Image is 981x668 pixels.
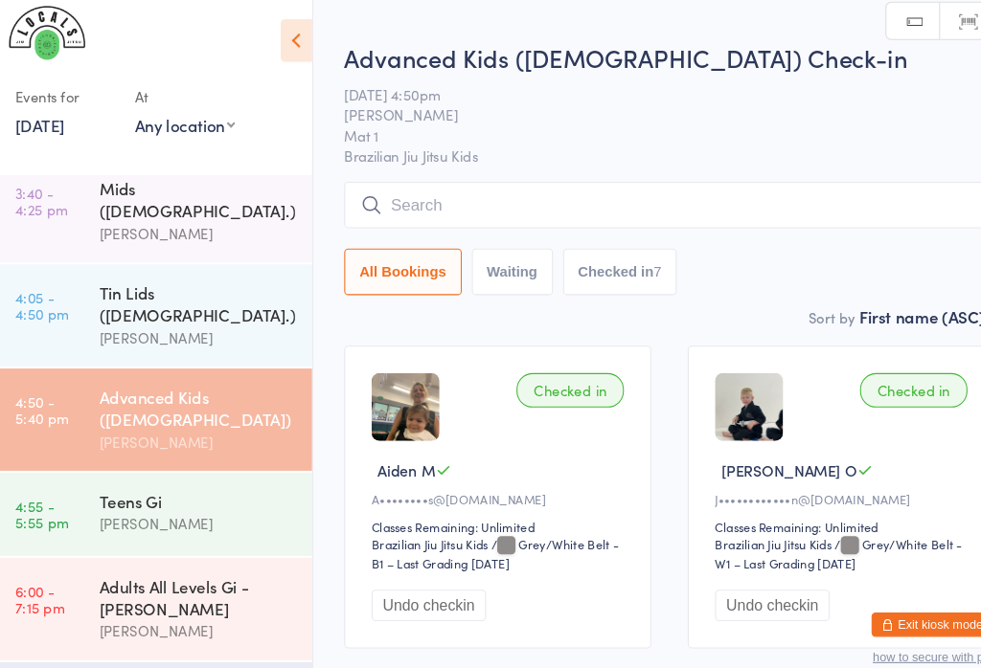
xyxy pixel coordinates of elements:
[25,116,72,137] a: [DATE]
[687,473,931,489] div: J••••••••••••n@[DOMAIN_NAME]
[138,84,233,116] div: At
[362,567,470,596] button: Undo checkin
[336,181,951,225] input: Search
[104,317,289,339] div: [PERSON_NAME]
[19,14,91,65] img: LOCALS JIU JITSU MAROUBRA
[6,456,306,534] a: 4:55 -5:55 pmTeens Gi[PERSON_NAME]
[6,258,306,355] a: 4:05 -4:50 pmTin Lids ([DEMOGRAPHIC_DATA].)[PERSON_NAME]
[336,89,922,108] span: [DATE] 4:50pm
[457,244,534,288] button: Waiting
[6,536,306,633] a: 6:00 -7:15 pmAdults All Levels Gi - [PERSON_NAME][PERSON_NAME]
[362,362,426,426] img: image1733455690.png
[823,298,951,319] div: First name (ASC)
[368,443,422,463] span: Aiden M
[25,479,76,510] time: 4:55 - 5:55 pm
[25,184,75,214] time: 3:40 - 4:25 pm
[25,84,119,116] div: Events for
[687,499,931,515] div: Classes Remaining: Unlimited
[104,552,289,594] div: Adults All Levels Gi - [PERSON_NAME]
[138,116,233,137] div: Any location
[336,127,922,146] span: Mat 1
[835,623,949,636] button: how to secure with pin
[104,373,289,415] div: Advanced Kids ([DEMOGRAPHIC_DATA])
[6,160,306,256] a: 3:40 -4:25 pmMids ([DEMOGRAPHIC_DATA].)[PERSON_NAME]
[687,567,795,596] button: Undo checkin
[362,499,606,515] div: Classes Remaining: Unlimited
[104,218,289,240] div: [PERSON_NAME]
[693,443,821,463] span: [PERSON_NAME] O
[25,560,72,590] time: 6:00 - 7:15 pm
[543,244,651,288] button: Checked in7
[834,588,949,611] button: Exit kiosk mode
[336,146,951,166] span: Brazilian Jiu Jitsu Kids
[362,515,472,531] div: Brazilian Jiu Jitsu Kids
[336,244,447,288] button: All Bookings
[336,108,922,127] span: [PERSON_NAME]
[687,515,797,531] div: Brazilian Jiu Jitsu Kids
[336,48,951,79] h2: Advanced Kids ([DEMOGRAPHIC_DATA]) Check-in
[6,357,306,454] a: 4:50 -5:40 pmAdvanced Kids ([DEMOGRAPHIC_DATA])[PERSON_NAME]
[104,493,289,515] div: [PERSON_NAME]
[104,415,289,437] div: [PERSON_NAME]
[25,381,76,412] time: 4:50 - 5:40 pm
[104,594,289,616] div: [PERSON_NAME]
[499,362,601,394] div: Checked in
[104,275,289,317] div: Tin Lids ([DEMOGRAPHIC_DATA].)
[104,176,289,218] div: Mids ([DEMOGRAPHIC_DATA].)
[25,282,76,313] time: 4:05 - 4:50 pm
[687,362,751,426] img: image1728880282.png
[362,473,606,489] div: A••••••••s@[DOMAIN_NAME]
[628,258,636,274] div: 7
[824,362,925,394] div: Checked in
[104,472,289,493] div: Teens Gi
[775,300,819,319] label: Sort by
